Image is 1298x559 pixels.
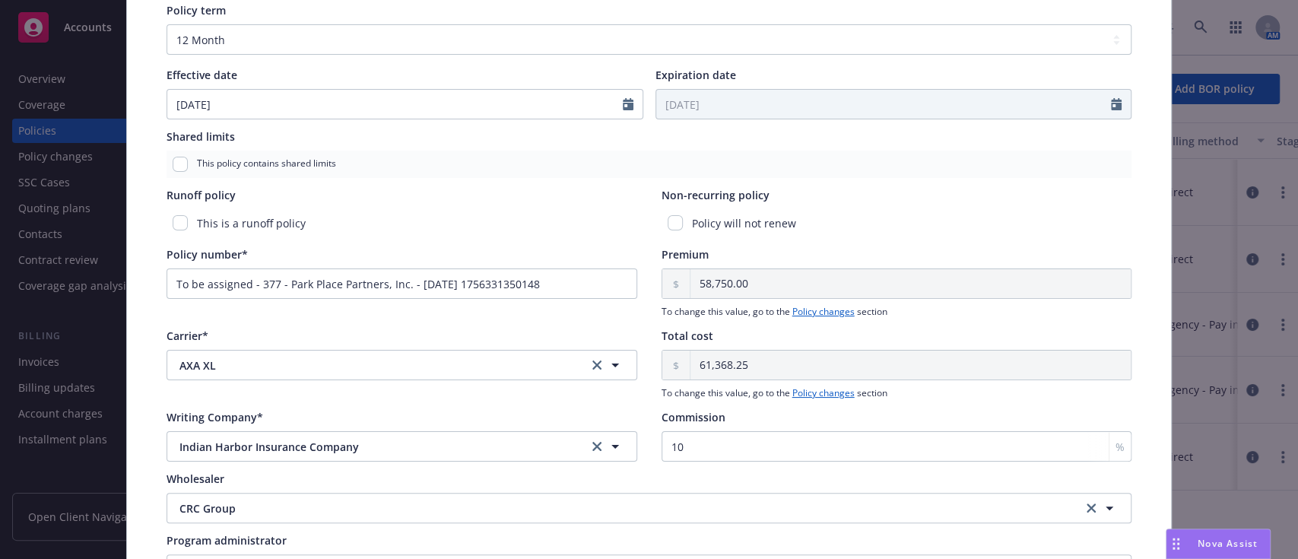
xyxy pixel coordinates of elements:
[167,493,1131,523] button: CRC Groupclear selection
[167,350,637,380] button: AXA XLclear selection
[167,90,623,119] input: MM/DD/YYYY
[167,151,1131,178] div: This policy contains shared limits
[1166,529,1185,558] div: Drag to move
[1166,529,1271,559] button: Nova Assist
[179,500,1008,516] span: CRC Group
[792,305,855,318] a: Policy changes
[167,410,263,424] span: Writing Company*
[662,209,1132,237] div: Policy will not renew
[662,247,709,262] span: Premium
[167,533,287,548] span: Program administrator
[1198,537,1258,550] span: Nova Assist
[167,3,226,17] span: Policy term
[1116,439,1125,455] span: %
[662,410,725,424] span: Commission
[167,68,237,82] span: Effective date
[167,129,235,144] span: Shared limits
[662,305,1132,319] span: To change this value, go to the section
[179,357,563,373] span: AXA XL
[167,188,236,202] span: Runoff policy
[179,439,563,455] span: Indian Harbor Insurance Company
[690,351,1131,380] input: 0.00
[167,329,208,343] span: Carrier*
[655,68,736,82] span: Expiration date
[167,431,637,462] button: Indian Harbor Insurance Companyclear selection
[588,356,606,374] a: clear selection
[588,437,606,456] a: clear selection
[167,472,224,486] span: Wholesaler
[662,188,770,202] span: Non-recurring policy
[1082,499,1100,517] a: clear selection
[1111,98,1122,110] svg: Calendar
[662,329,713,343] span: Total cost
[167,209,637,237] div: This is a runoff policy
[623,98,633,110] svg: Calendar
[656,90,1112,119] input: MM/DD/YYYY
[167,247,248,262] span: Policy number*
[690,269,1131,298] input: 0.00
[662,386,1132,400] span: To change this value, go to the section
[792,386,855,399] a: Policy changes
